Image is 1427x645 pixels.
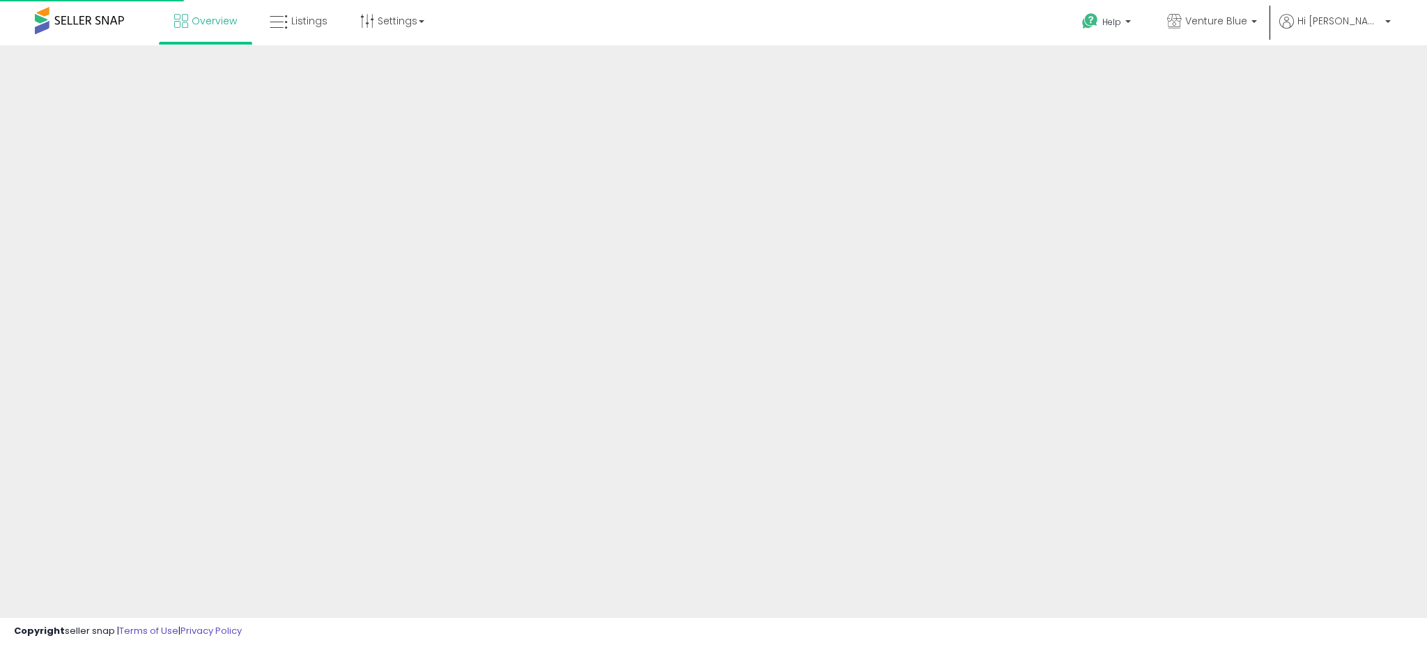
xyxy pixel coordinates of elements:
[1102,16,1121,28] span: Help
[1081,13,1099,30] i: Get Help
[1071,2,1145,45] a: Help
[1279,14,1391,45] a: Hi [PERSON_NAME]
[192,14,237,28] span: Overview
[1297,14,1381,28] span: Hi [PERSON_NAME]
[1185,14,1247,28] span: Venture Blue
[291,14,327,28] span: Listings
